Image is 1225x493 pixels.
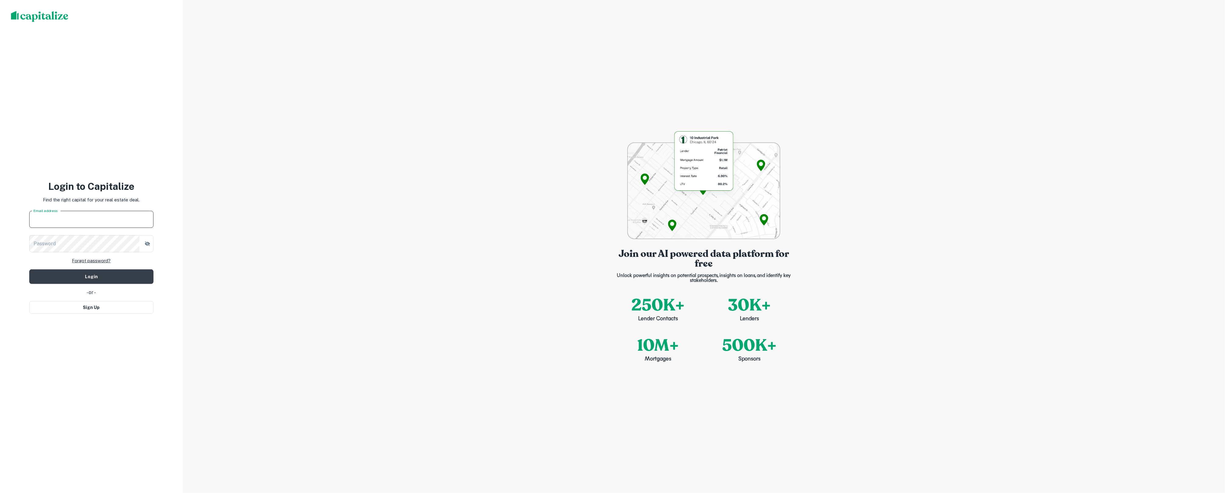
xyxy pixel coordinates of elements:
img: login-bg [627,129,780,239]
p: 250K+ [632,293,685,317]
button: Sign Up [29,301,154,314]
div: - or - [29,289,154,296]
a: Forgot password? [72,257,111,264]
img: capitalize-logo.png [11,11,69,22]
label: Email address [34,208,58,213]
p: 30K+ [728,293,771,317]
p: Unlock powerful insights on potential prospects, insights on loans, and identify key stakeholders. [612,273,795,283]
button: Login [29,269,154,284]
p: Lender Contacts [638,315,678,323]
p: Find the right capital for your real estate deal. [43,196,140,204]
p: Lenders [740,315,759,323]
iframe: Chat Widget [1195,444,1225,473]
p: 500K+ [722,333,777,358]
p: Mortgages [645,355,672,364]
p: Sponsors [739,355,761,364]
h3: Login to Capitalize [29,179,154,194]
p: Join our AI powered data platform for free [612,249,795,268]
p: 10M+ [637,333,679,358]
